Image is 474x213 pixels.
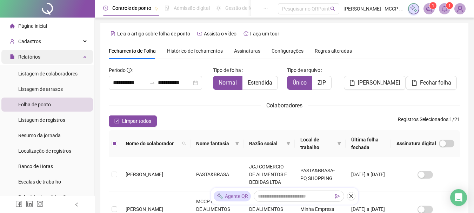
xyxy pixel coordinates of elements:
span: Nome fantasia [196,140,232,147]
span: Admissão digital [174,5,210,11]
span: Listagem de colaboradores [18,71,78,76]
span: Único [293,79,307,86]
span: Regras alteradas [315,48,352,53]
span: filter [285,138,292,149]
span: Local de trabalho [300,136,334,151]
span: sun [216,6,221,11]
span: check-square [114,119,119,124]
span: Nome do colaborador [126,140,179,147]
span: Tipo de arquivo [287,66,320,74]
span: filter [234,138,241,149]
span: left [74,202,79,207]
span: Estendida [248,79,272,86]
span: file [349,80,355,86]
td: PASTA&BRASA [191,157,243,192]
span: user-add [10,39,15,44]
span: Gestão de férias [225,5,261,11]
span: bell [441,6,448,12]
span: 1 [432,3,434,8]
span: Relatório de solicitações [18,194,71,200]
span: filter [336,134,343,153]
span: Configurações [272,48,303,53]
span: info-circle [127,68,132,73]
span: search [182,141,186,146]
span: Histórico de fechamentos [167,48,223,54]
sup: 1 [429,2,436,9]
span: Controle de ponto [112,5,151,11]
span: Localização de registros [18,148,71,154]
span: Leia o artigo sobre folha de ponto [117,31,190,36]
img: sparkle-icon.fc2bf0ac1784a2077858766a79e2daf3.svg [216,193,223,200]
span: filter [235,141,239,146]
span: Assista o vídeo [204,31,236,36]
span: Resumo da jornada [18,133,61,138]
span: Cadastros [18,39,41,44]
span: instagram [36,200,44,207]
span: search [330,6,335,12]
span: [PERSON_NAME] [126,172,163,177]
button: Fechar folha [406,76,457,90]
span: clock-circle [103,6,108,11]
span: file-done [165,6,169,11]
th: Última folha fechada [346,130,391,157]
span: Colaboradores [266,102,302,109]
span: to [149,80,155,86]
span: [PERSON_NAME] [126,206,163,212]
span: youtube [197,31,202,36]
span: 1 [448,3,451,8]
span: Banco de Horas [18,164,53,169]
div: Agente QR [214,191,251,201]
img: 89793 [455,4,465,14]
span: filter [337,141,341,146]
span: Assinatura digital [396,140,436,147]
span: notification [426,6,432,12]
sup: 1 [446,2,453,9]
span: Página inicial [18,23,47,29]
span: pushpin [154,6,158,11]
span: Relatórios [18,54,40,60]
td: PASTA&BRASA-PQ SHOPPING [295,157,346,192]
span: facebook [15,200,22,207]
span: send [335,194,340,199]
span: ellipsis [263,6,268,11]
span: : 1 / 21 [398,115,460,127]
span: swap-right [149,80,155,86]
span: Período [109,67,126,73]
span: Faça um tour [250,31,279,36]
button: [PERSON_NAME] [344,76,406,90]
span: Fechamento de Folha [109,48,156,54]
span: Folha de ponto [18,102,51,107]
span: Listagem de atrasos [18,86,63,92]
span: search [181,138,188,149]
span: [PERSON_NAME] - MCCP COMERCIO DE ALIMENTOS LTDA [343,5,404,13]
span: history [243,31,248,36]
div: Open Intercom Messenger [450,189,467,206]
span: file-text [111,31,115,36]
span: ZIP [318,79,326,86]
span: home [10,24,15,28]
span: Registros Selecionados [398,117,448,122]
span: Razão social [249,140,283,147]
span: Assinaturas [234,48,260,53]
img: sparkle-icon.fc2bf0ac1784a2077858766a79e2daf3.svg [410,5,418,13]
span: Escalas de trabalho [18,179,61,185]
td: JCJ COMERCIO DE ALIMENTOS E BEBIDAS LTDA [243,157,295,192]
button: Limpar todos [109,115,157,127]
span: Normal [219,79,237,86]
span: Tipo de folha [213,66,241,74]
span: close [349,194,354,199]
span: Limpar todos [122,117,151,125]
span: file [412,80,417,86]
span: filter [286,141,291,146]
span: Fechar folha [420,79,451,87]
span: Listagem de registros [18,117,65,123]
span: linkedin [26,200,33,207]
span: file [10,54,15,59]
span: [PERSON_NAME] [358,79,400,87]
td: [DATE] a [DATE] [346,157,391,192]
